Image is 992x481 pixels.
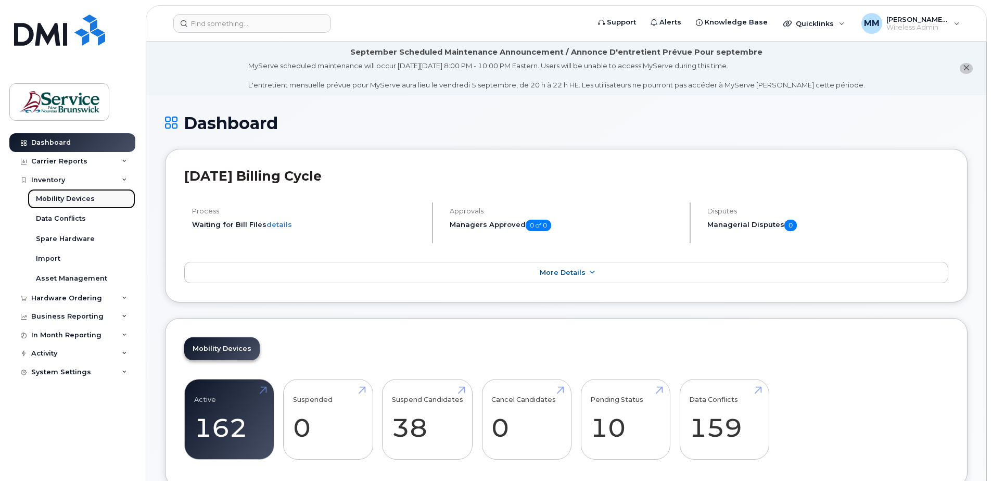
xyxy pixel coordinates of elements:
a: Cancel Candidates 0 [491,385,562,454]
span: More Details [540,269,586,276]
h4: Disputes [707,207,948,215]
li: Waiting for Bill Files [192,220,423,230]
div: September Scheduled Maintenance Announcement / Annonce D'entretient Prévue Pour septembre [350,47,762,58]
a: Mobility Devices [184,337,260,360]
div: MyServe scheduled maintenance will occur [DATE][DATE] 8:00 PM - 10:00 PM Eastern. Users will be u... [248,61,865,90]
a: Active 162 [194,385,264,454]
a: Pending Status 10 [590,385,660,454]
span: 0 [784,220,797,231]
span: 0 of 0 [526,220,551,231]
h4: Approvals [450,207,681,215]
a: Suspended 0 [293,385,363,454]
h2: [DATE] Billing Cycle [184,168,948,184]
a: Suspend Candidates 38 [392,385,463,454]
h1: Dashboard [165,114,968,132]
button: close notification [960,63,973,74]
h5: Managers Approved [450,220,681,231]
h5: Managerial Disputes [707,220,948,231]
a: Data Conflicts 159 [689,385,759,454]
a: details [266,220,292,229]
h4: Process [192,207,423,215]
